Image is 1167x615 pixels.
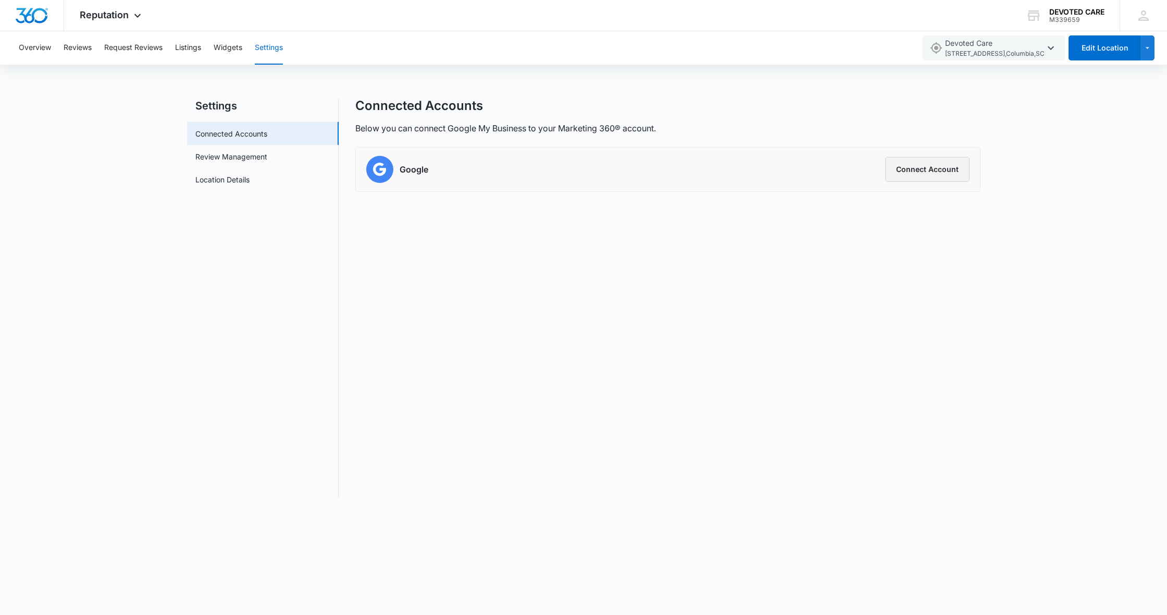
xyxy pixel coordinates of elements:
[355,98,483,114] h1: Connected Accounts
[104,31,163,65] button: Request Reviews
[64,31,92,65] button: Reviews
[255,31,283,65] button: Settings
[922,35,1065,60] button: Devoted Care[STREET_ADDRESS],Columbia,SC
[214,31,242,65] button: Widgets
[945,38,1045,59] span: Devoted Care
[80,9,129,20] span: Reputation
[1049,8,1104,16] div: account name
[19,31,51,65] button: Overview
[1049,16,1104,23] div: account id
[195,151,267,162] a: Review Management
[195,174,250,185] a: Location Details
[175,31,201,65] button: Listings
[885,157,970,182] button: Connect Account
[187,98,339,114] h2: Settings
[1069,35,1140,60] button: Edit Location
[195,128,267,139] a: Connected Accounts
[355,122,656,134] p: Below you can connect Google My Business to your Marketing 360® account.
[400,163,428,176] h6: Google
[945,49,1045,59] span: [STREET_ADDRESS] , Columbia , SC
